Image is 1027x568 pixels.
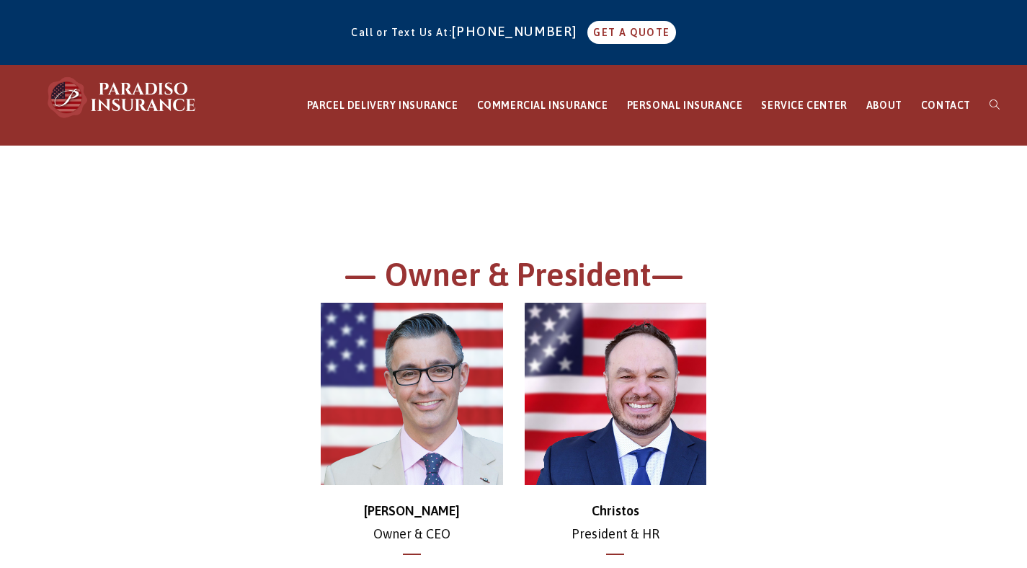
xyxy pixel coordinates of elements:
[468,66,618,146] a: COMMERCIAL INSURANCE
[627,99,743,111] span: PERSONAL INSURANCE
[452,24,584,39] a: [PHONE_NUMBER]
[364,503,460,518] strong: [PERSON_NAME]
[752,66,856,146] a: SERVICE CENTER
[351,27,452,38] span: Call or Text Us At:
[857,66,912,146] a: ABOUT
[866,99,902,111] span: ABOUT
[592,503,639,518] strong: Christos
[298,66,468,146] a: PARCEL DELIVERY INSURANCE
[43,76,202,119] img: Paradiso Insurance
[761,99,847,111] span: SERVICE CENTER
[525,500,707,546] p: President & HR
[117,254,910,303] h1: — Owner & President—
[307,99,458,111] span: PARCEL DELIVERY INSURANCE
[477,99,608,111] span: COMMERCIAL INSURANCE
[618,66,752,146] a: PERSONAL INSURANCE
[321,303,503,485] img: chris-500x500 (1)
[921,99,971,111] span: CONTACT
[321,500,503,546] p: Owner & CEO
[587,21,675,44] a: GET A QUOTE
[912,66,980,146] a: CONTACT
[525,303,707,485] img: Christos_500x500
